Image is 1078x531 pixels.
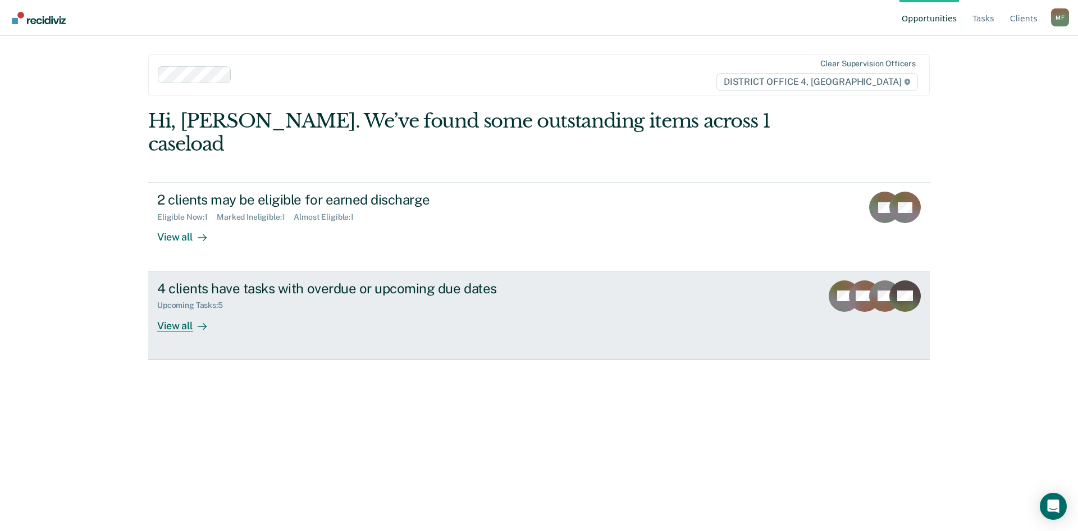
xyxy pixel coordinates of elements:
[217,212,294,222] div: Marked Ineligible : 1
[820,59,916,69] div: Clear supervision officers
[157,212,217,222] div: Eligible Now : 1
[294,212,363,222] div: Almost Eligible : 1
[157,222,220,244] div: View all
[12,12,66,24] img: Recidiviz
[148,182,930,271] a: 2 clients may be eligible for earned dischargeEligible Now:1Marked Ineligible:1Almost Eligible:1V...
[157,192,551,208] div: 2 clients may be eligible for earned discharge
[1051,8,1069,26] button: Profile dropdown button
[148,110,774,156] div: Hi, [PERSON_NAME]. We’ve found some outstanding items across 1 caseload
[1051,8,1069,26] div: M F
[157,280,551,297] div: 4 clients have tasks with overdue or upcoming due dates
[157,301,232,310] div: Upcoming Tasks : 5
[157,310,220,332] div: View all
[1040,493,1067,520] div: Open Intercom Messenger
[148,271,930,360] a: 4 clients have tasks with overdue or upcoming due datesUpcoming Tasks:5View all
[716,73,918,91] span: DISTRICT OFFICE 4, [GEOGRAPHIC_DATA]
